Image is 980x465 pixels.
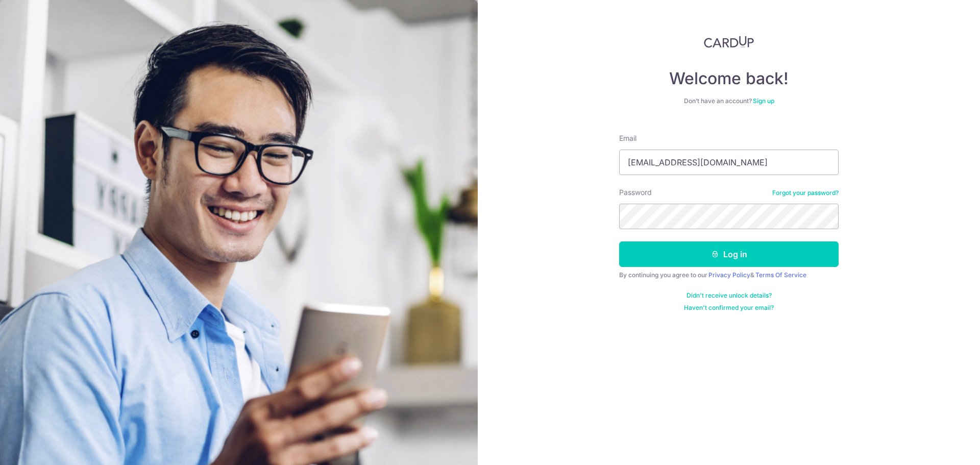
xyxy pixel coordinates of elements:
[755,271,806,279] a: Terms Of Service
[619,133,636,143] label: Email
[619,241,839,267] button: Log in
[772,189,839,197] a: Forgot your password?
[684,304,774,312] a: Haven't confirmed your email?
[619,187,652,198] label: Password
[687,291,772,300] a: Didn't receive unlock details?
[619,68,839,89] h4: Welcome back!
[619,97,839,105] div: Don’t have an account?
[708,271,750,279] a: Privacy Policy
[753,97,774,105] a: Sign up
[704,36,754,48] img: CardUp Logo
[619,271,839,279] div: By continuing you agree to our &
[619,150,839,175] input: Enter your Email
